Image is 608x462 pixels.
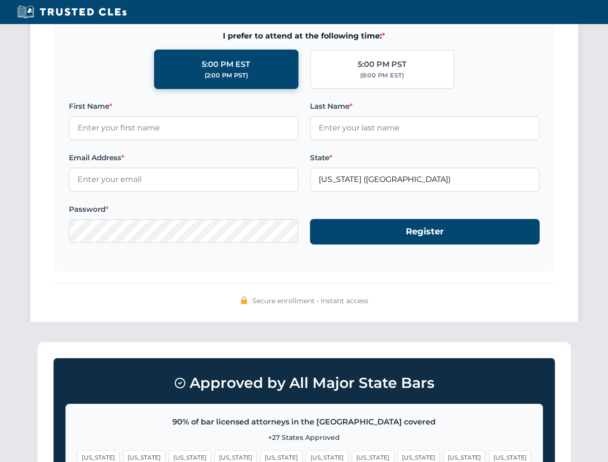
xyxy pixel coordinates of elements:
[310,152,540,164] label: State
[69,204,298,215] label: Password
[65,370,543,396] h3: Approved by All Major State Bars
[69,152,298,164] label: Email Address
[78,416,531,428] p: 90% of bar licensed attorneys in the [GEOGRAPHIC_DATA] covered
[240,296,248,304] img: 🔒
[310,116,540,140] input: Enter your last name
[360,71,404,80] div: (8:00 PM EST)
[14,5,129,19] img: Trusted CLEs
[202,58,250,71] div: 5:00 PM EST
[358,58,407,71] div: 5:00 PM PST
[69,116,298,140] input: Enter your first name
[252,295,368,306] span: Secure enrollment • Instant access
[310,167,540,192] input: Florida (FL)
[69,101,298,112] label: First Name
[205,71,248,80] div: (2:00 PM PST)
[69,30,540,42] span: I prefer to attend at the following time:
[310,219,540,244] button: Register
[69,167,298,192] input: Enter your email
[78,432,531,443] p: +27 States Approved
[310,101,540,112] label: Last Name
